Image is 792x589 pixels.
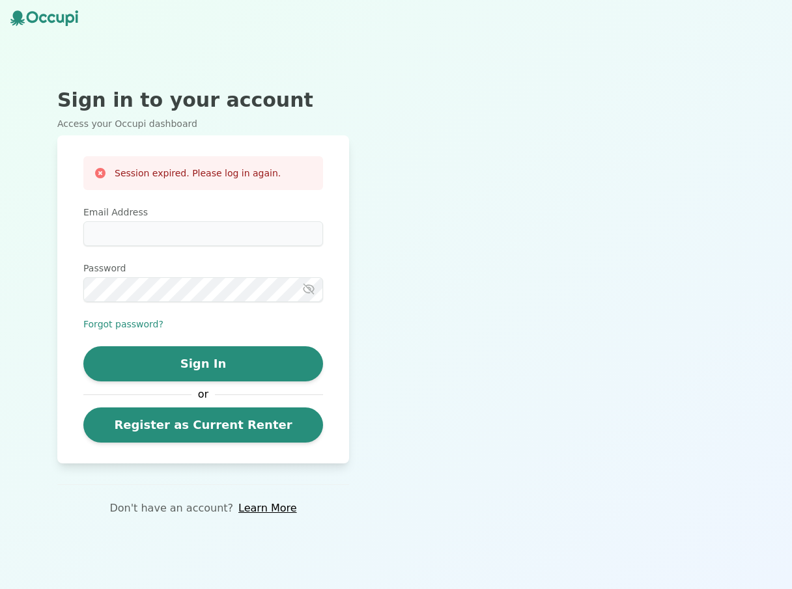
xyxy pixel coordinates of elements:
button: Sign In [83,346,323,381]
a: Register as Current Renter [83,407,323,443]
p: Don't have an account? [109,500,233,516]
label: Email Address [83,206,323,219]
label: Password [83,262,323,275]
button: Forgot password? [83,318,163,331]
a: Learn More [238,500,296,516]
h2: Sign in to your account [57,89,349,112]
p: Access your Occupi dashboard [57,117,349,130]
h3: Session expired. Please log in again. [115,167,281,180]
span: or [191,387,215,402]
